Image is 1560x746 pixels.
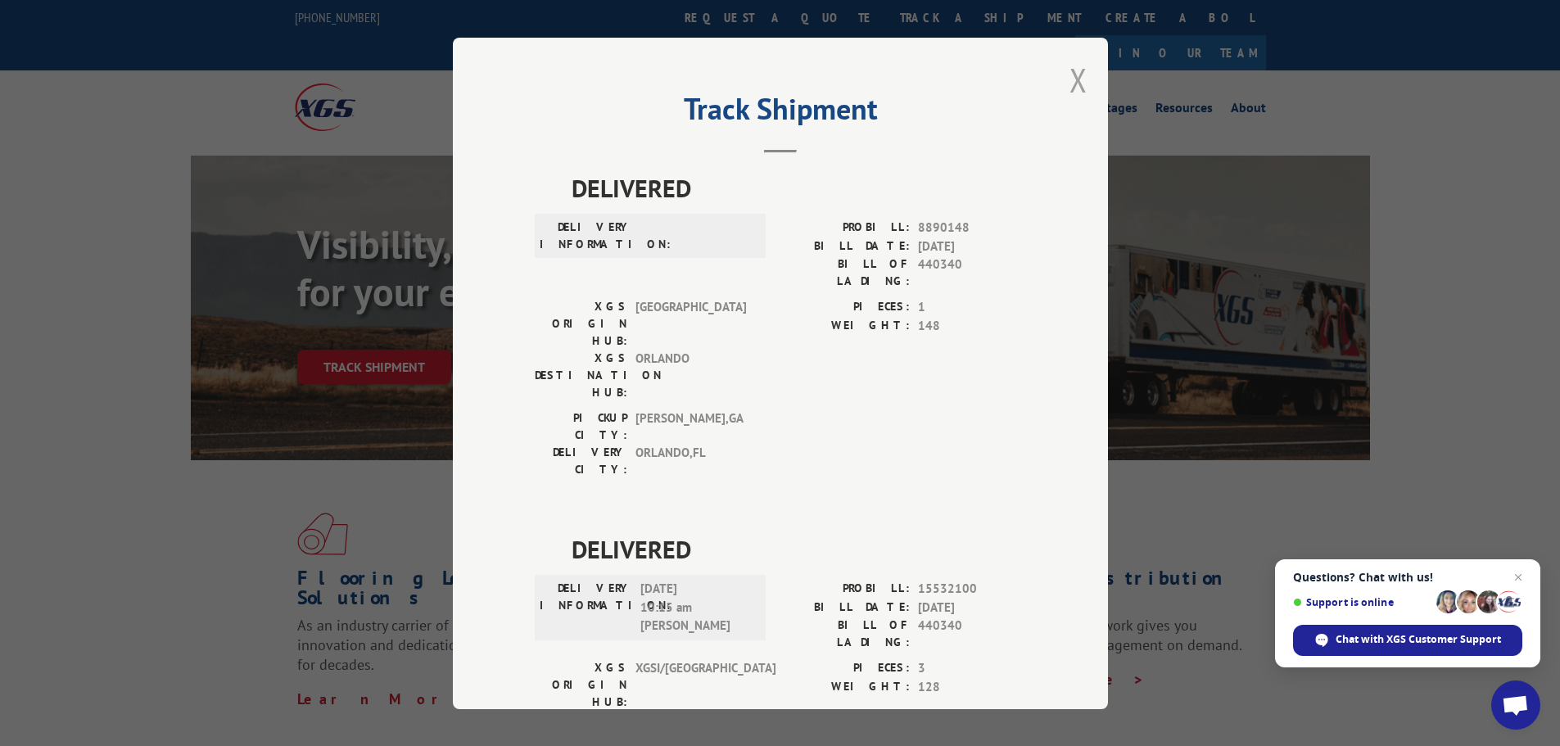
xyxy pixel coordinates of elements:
[918,617,1026,651] span: 440340
[540,219,632,253] label: DELIVERY INFORMATION:
[780,598,910,617] label: BILL DATE:
[918,298,1026,317] span: 1
[635,444,746,478] span: ORLANDO , FL
[1293,625,1522,656] span: Chat with XGS Customer Support
[780,219,910,237] label: PROBILL:
[635,659,746,711] span: XGSI/[GEOGRAPHIC_DATA]
[1069,58,1087,102] button: Close modal
[535,659,627,711] label: XGS ORIGIN HUB:
[780,237,910,255] label: BILL DATE:
[918,255,1026,290] span: 440340
[540,580,632,635] label: DELIVERY INFORMATION:
[1491,680,1540,730] a: Open chat
[780,677,910,696] label: WEIGHT:
[535,409,627,444] label: PICKUP CITY:
[640,580,751,635] span: [DATE] 10:15 am [PERSON_NAME]
[635,409,746,444] span: [PERSON_NAME] , GA
[1336,632,1501,647] span: Chat with XGS Customer Support
[535,444,627,478] label: DELIVERY CITY:
[780,617,910,651] label: BILL OF LADING:
[918,316,1026,335] span: 148
[780,659,910,678] label: PIECES:
[918,237,1026,255] span: [DATE]
[535,298,627,350] label: XGS ORIGIN HUB:
[918,219,1026,237] span: 8890148
[535,97,1026,129] h2: Track Shipment
[1293,571,1522,584] span: Questions? Chat with us!
[780,316,910,335] label: WEIGHT:
[572,531,1026,567] span: DELIVERED
[918,677,1026,696] span: 128
[780,298,910,317] label: PIECES:
[535,350,627,401] label: XGS DESTINATION HUB:
[1293,596,1431,608] span: Support is online
[918,659,1026,678] span: 3
[780,580,910,599] label: PROBILL:
[918,580,1026,599] span: 15532100
[780,255,910,290] label: BILL OF LADING:
[635,298,746,350] span: [GEOGRAPHIC_DATA]
[635,350,746,401] span: ORLANDO
[918,598,1026,617] span: [DATE]
[572,170,1026,206] span: DELIVERED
